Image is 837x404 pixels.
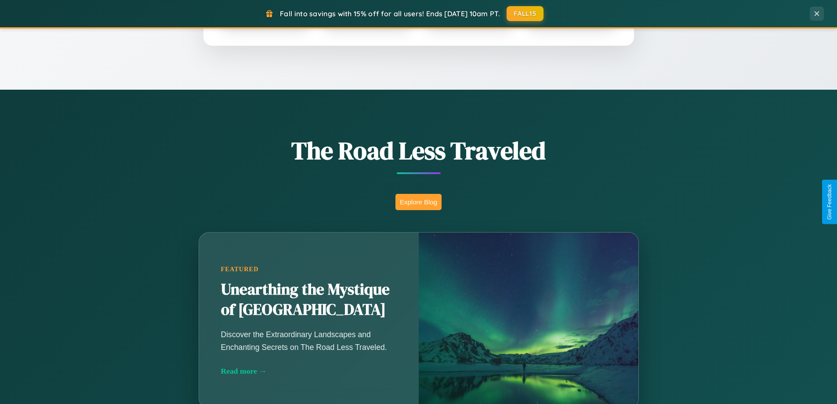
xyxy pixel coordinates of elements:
button: FALL15 [507,6,544,21]
span: Fall into savings with 15% off for all users! Ends [DATE] 10am PT. [280,9,500,18]
div: Read more → [221,367,397,376]
div: Featured [221,266,397,273]
button: Explore Blog [395,194,442,210]
p: Discover the Extraordinary Landscapes and Enchanting Secrets on The Road Less Traveled. [221,328,397,353]
h1: The Road Less Traveled [155,134,682,167]
div: Give Feedback [826,184,833,220]
h2: Unearthing the Mystique of [GEOGRAPHIC_DATA] [221,280,397,320]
